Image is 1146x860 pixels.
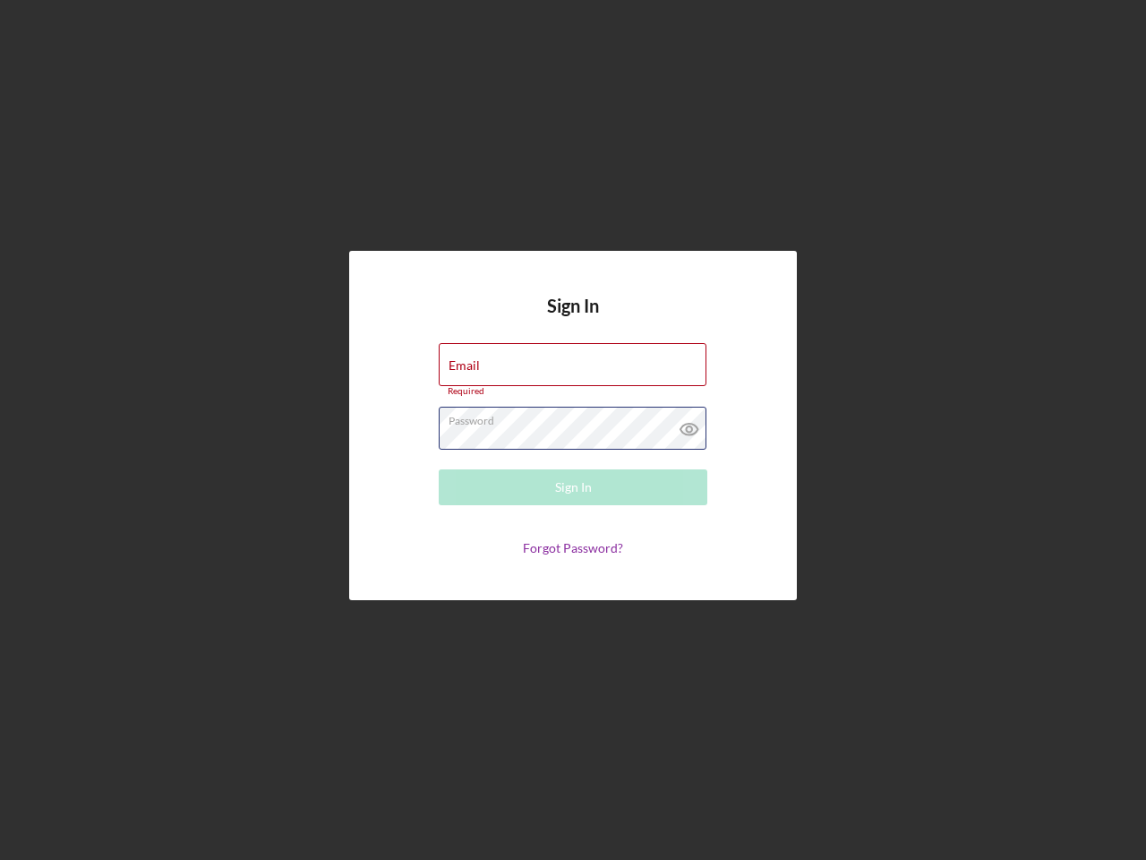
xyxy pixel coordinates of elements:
div: Sign In [555,469,592,505]
h4: Sign In [547,296,599,343]
label: Password [449,408,706,427]
a: Forgot Password? [523,540,623,555]
div: Required [439,386,707,397]
button: Sign In [439,469,707,505]
label: Email [449,358,480,373]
